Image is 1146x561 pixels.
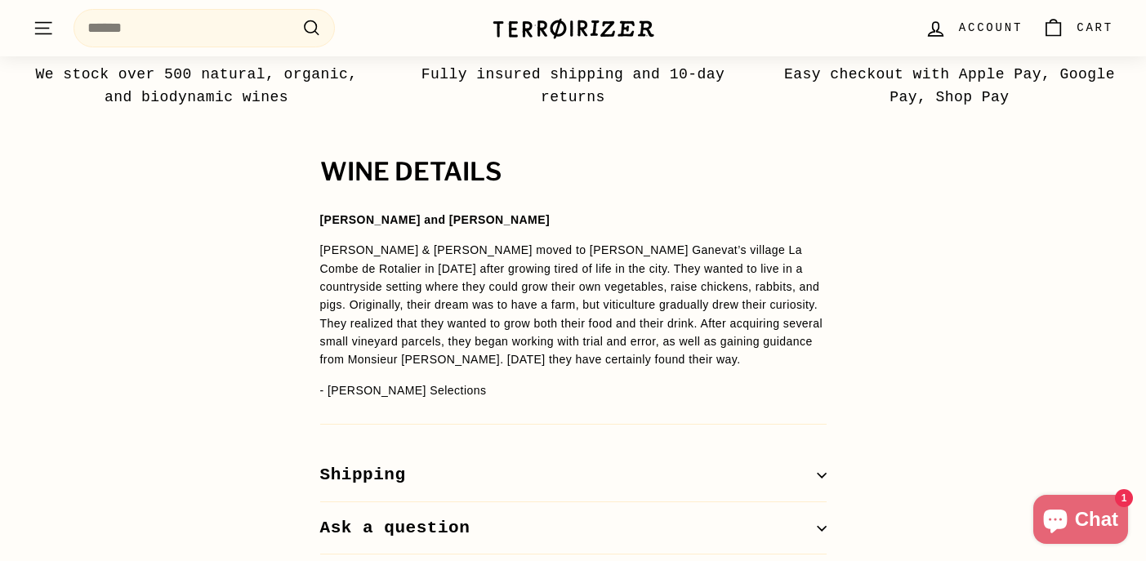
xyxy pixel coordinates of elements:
[26,63,367,110] p: We stock over 500 natural, organic, and biodynamic wines
[403,63,743,110] p: Fully insured shipping and 10-day returns
[320,381,827,399] p: - [PERSON_NAME] Selections
[320,158,827,186] h2: WINE DETAILS
[1032,4,1123,52] a: Cart
[320,449,827,502] button: Shipping
[320,213,551,226] strong: [PERSON_NAME] and [PERSON_NAME]
[320,502,827,555] button: Ask a question
[915,4,1032,52] a: Account
[1077,19,1113,37] span: Cart
[1028,495,1133,548] inbox-online-store-chat: Shopify online store chat
[320,241,827,369] p: [PERSON_NAME] & [PERSON_NAME] moved to [PERSON_NAME] Ganevat’s village La Combe de Rotalier in [D...
[779,63,1120,110] p: Easy checkout with Apple Pay, Google Pay, Shop Pay
[959,19,1023,37] span: Account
